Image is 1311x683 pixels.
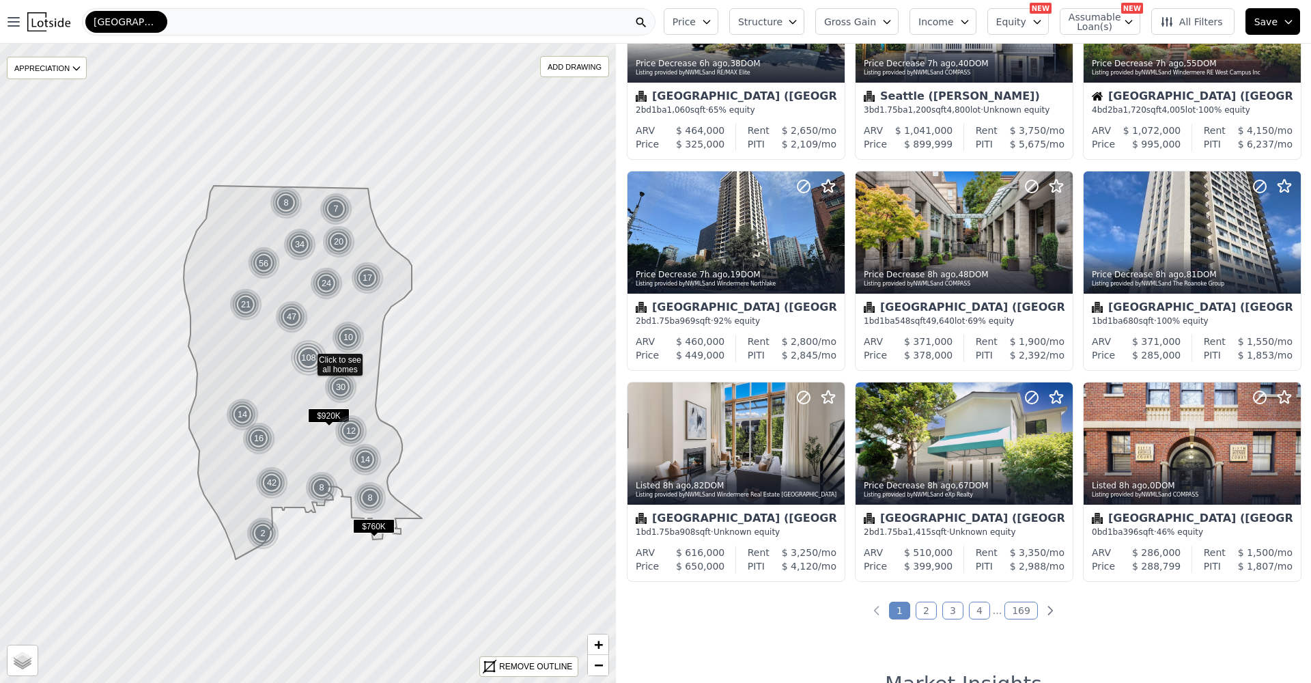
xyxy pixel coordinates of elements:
[27,12,70,31] img: Lotside
[908,105,931,115] span: 1,200
[1226,124,1293,137] div: /mo
[8,645,38,675] a: Layers
[94,15,159,29] span: [GEOGRAPHIC_DATA]
[1204,137,1221,151] div: PITI
[904,561,953,572] span: $ 399,900
[636,513,836,527] div: [GEOGRAPHIC_DATA] ([GEOGRAPHIC_DATA])
[770,124,836,137] div: /mo
[855,382,1072,582] a: Price Decrease 8h ago,67DOMListing provided byNWMLSand eXp RealtyCondominium[GEOGRAPHIC_DATA] ([G...
[636,91,647,102] img: Condominium
[680,316,696,326] span: 969
[765,348,836,362] div: /mo
[738,15,782,29] span: Structure
[1132,336,1181,347] span: $ 371,000
[864,302,1065,316] div: [GEOGRAPHIC_DATA] ([GEOGRAPHIC_DATA])
[976,559,993,573] div: PITI
[255,466,289,499] img: g1.png
[864,559,887,573] div: Price
[1092,491,1294,499] div: Listing provided by NWMLS and COMPASS
[895,125,953,136] span: $ 1,041,000
[904,336,953,347] span: $ 371,000
[1092,302,1103,313] img: Condominium
[7,57,87,79] div: APPRECIATION
[1004,602,1038,619] a: Page 169
[499,660,572,673] div: REMOVE OUTLINE
[1092,280,1294,288] div: Listing provided by NWMLS and The Roanoke Group
[1092,335,1111,348] div: ARV
[320,193,352,225] div: 7
[242,422,275,455] div: 16
[354,482,386,514] div: 8
[942,602,963,619] a: Page 3
[947,105,970,115] span: 4,800
[283,228,316,261] div: 34
[1155,270,1183,279] time: 2025-09-29 21:44
[918,15,954,29] span: Income
[1226,546,1293,559] div: /mo
[308,408,350,428] div: $920K
[864,91,1065,104] div: Seattle ([PERSON_NAME])
[927,59,955,68] time: 2025-09-29 22:46
[993,605,1002,616] a: Jump forward
[998,124,1065,137] div: /mo
[864,69,1066,77] div: Listing provided by NWMLS and COMPASS
[226,398,259,431] div: 14
[748,348,765,362] div: PITI
[676,139,724,150] span: $ 325,000
[895,316,911,326] span: 548
[1092,348,1115,362] div: Price
[916,602,937,619] a: Page 2
[636,348,659,362] div: Price
[748,559,765,573] div: PITI
[594,636,603,653] span: +
[770,335,836,348] div: /mo
[1238,336,1274,347] span: $ 1,550
[926,316,955,326] span: 49,640
[594,656,603,673] span: −
[870,604,884,617] a: Previous page
[993,348,1065,362] div: /mo
[1069,12,1112,31] span: Assumable Loan(s)
[864,527,1065,538] div: 2 bd 1.75 ba sqft · Unknown equity
[636,124,655,137] div: ARV
[1160,15,1223,29] span: All Filters
[283,228,317,261] img: g1.png
[676,561,724,572] span: $ 650,000
[636,480,838,491] div: Listed , 82 DOM
[864,513,1065,527] div: [GEOGRAPHIC_DATA] ([GEOGRAPHIC_DATA])
[864,491,1066,499] div: Listing provided by NWMLS and eXp Realty
[275,301,308,333] div: 47
[1226,335,1293,348] div: /mo
[1092,316,1293,326] div: 1 bd 1 ba sqft · 100% equity
[1123,125,1181,136] span: $ 1,072,000
[1092,302,1293,316] div: [GEOGRAPHIC_DATA] ([GEOGRAPHIC_DATA])
[627,171,844,371] a: Price Decrease 7h ago,19DOMListing provided byNWMLSand Windermere NorthlakeCondominium[GEOGRAPHIC...
[1132,139,1181,150] span: $ 995,000
[729,8,804,35] button: Structure
[541,57,608,76] div: ADD DRAWING
[636,513,647,524] img: Condominium
[324,371,357,404] div: 30
[864,335,883,348] div: ARV
[324,371,358,404] img: g1.png
[1204,559,1221,573] div: PITI
[976,335,998,348] div: Rent
[927,270,955,279] time: 2025-09-29 21:44
[996,15,1026,29] span: Equity
[864,137,887,151] div: Price
[255,466,288,499] div: 42
[1238,139,1274,150] span: $ 6,237
[976,546,998,559] div: Rent
[1119,481,1147,490] time: 2025-09-29 21:13
[748,335,770,348] div: Rent
[1010,547,1046,558] span: $ 3,350
[322,225,355,258] div: 20
[1238,561,1274,572] span: $ 1,807
[636,104,836,115] div: 2 bd 1 ba sqft · 65% equity
[976,124,998,137] div: Rent
[699,270,727,279] time: 2025-09-29 21:55
[275,301,309,333] img: g1.png
[864,480,1066,491] div: Price Decrease , 67 DOM
[270,186,302,219] div: 8
[904,139,953,150] span: $ 899,999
